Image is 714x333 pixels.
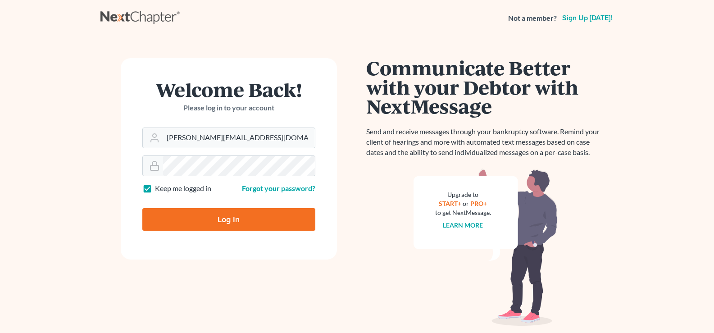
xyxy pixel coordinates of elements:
[463,200,469,207] span: or
[560,14,614,22] a: Sign up [DATE]!
[142,208,315,231] input: Log In
[163,128,315,148] input: Email Address
[439,200,461,207] a: START+
[142,80,315,99] h1: Welcome Back!
[508,13,557,23] strong: Not a member?
[470,200,487,207] a: PRO+
[142,103,315,113] p: Please log in to your account
[366,127,605,158] p: Send and receive messages through your bankruptcy software. Remind your client of hearings and mo...
[242,184,315,192] a: Forgot your password?
[155,183,211,194] label: Keep me logged in
[366,58,605,116] h1: Communicate Better with your Debtor with NextMessage
[435,208,491,217] div: to get NextMessage.
[443,221,483,229] a: Learn more
[414,169,558,326] img: nextmessage_bg-59042aed3d76b12b5cd301f8e5b87938c9018125f34e5fa2b7a6b67550977c72.svg
[435,190,491,199] div: Upgrade to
